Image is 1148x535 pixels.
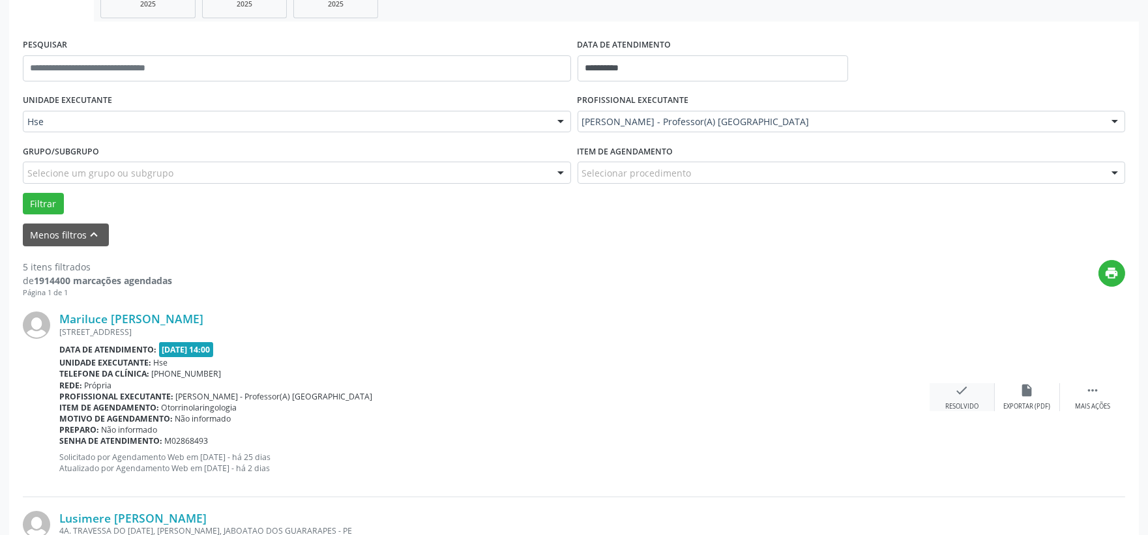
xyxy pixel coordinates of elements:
div: Mais ações [1075,402,1110,411]
label: Grupo/Subgrupo [23,141,99,162]
span: Própria [85,380,112,391]
button: print [1098,260,1125,287]
div: 5 itens filtrados [23,260,172,274]
p: Solicitado por Agendamento Web em [DATE] - há 25 dias Atualizado por Agendamento Web em [DATE] - ... [59,452,930,474]
label: PROFISSIONAL EXECUTANTE [578,91,689,111]
span: [PERSON_NAME] - Professor(A) [GEOGRAPHIC_DATA] [582,115,1099,128]
i: insert_drive_file [1020,383,1035,398]
div: de [23,274,172,287]
b: Item de agendamento: [59,402,159,413]
div: Exportar (PDF) [1004,402,1051,411]
a: Mariluce [PERSON_NAME] [59,311,203,326]
b: Telefone da clínica: [59,368,149,379]
label: Item de agendamento [578,141,673,162]
div: [STREET_ADDRESS] [59,326,930,338]
label: DATA DE ATENDIMENTO [578,35,671,55]
button: Filtrar [23,193,64,215]
img: img [23,311,50,339]
span: Otorrinolaringologia [162,402,237,413]
label: PESQUISAR [23,35,67,55]
i: keyboard_arrow_up [87,227,102,242]
a: Lusimere [PERSON_NAME] [59,511,207,525]
label: UNIDADE EXECUTANTE [23,91,112,111]
span: [PERSON_NAME] - Professor(A) [GEOGRAPHIC_DATA] [176,391,373,402]
b: Unidade executante: [59,357,151,368]
strong: 1914400 marcações agendadas [34,274,172,287]
b: Rede: [59,380,82,391]
b: Profissional executante: [59,391,173,402]
span: Não informado [102,424,158,435]
span: Selecionar procedimento [582,166,692,180]
span: [DATE] 14:00 [159,342,214,357]
span: Hse [27,115,544,128]
i: check [955,383,969,398]
span: M02868493 [165,435,209,446]
div: Resolvido [945,402,979,411]
span: Não informado [175,413,231,424]
i:  [1085,383,1100,398]
button: Menos filtroskeyboard_arrow_up [23,224,109,246]
span: [PHONE_NUMBER] [152,368,222,379]
b: Senha de atendimento: [59,435,162,446]
b: Motivo de agendamento: [59,413,173,424]
b: Data de atendimento: [59,344,156,355]
b: Preparo: [59,424,99,435]
span: Hse [154,357,168,368]
div: Página 1 de 1 [23,287,172,298]
span: Selecione um grupo ou subgrupo [27,166,173,180]
i: print [1105,266,1119,280]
